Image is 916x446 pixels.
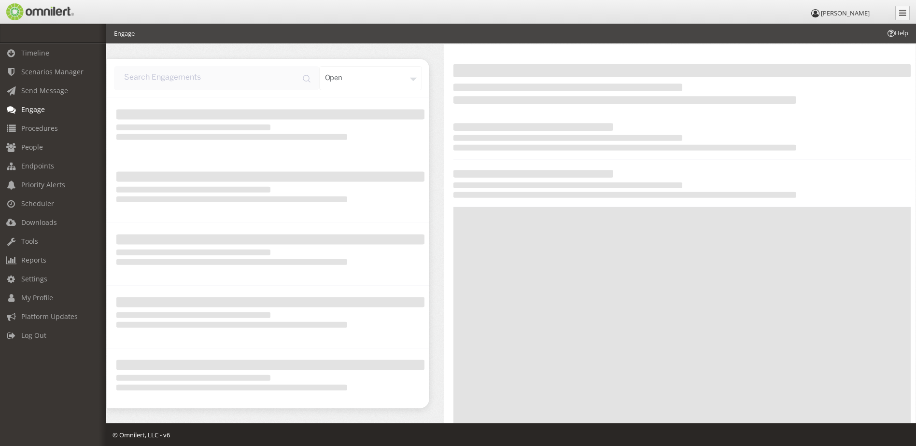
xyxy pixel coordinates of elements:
span: Downloads [21,218,57,227]
span: Procedures [21,124,58,133]
span: Send Message [21,86,68,95]
span: Timeline [21,48,49,57]
span: My Profile [21,293,53,302]
span: Platform Updates [21,312,78,321]
span: Tools [21,237,38,246]
input: input [114,66,319,90]
span: Scheduler [21,199,54,208]
a: Collapse Menu [895,6,910,20]
span: People [21,142,43,152]
span: Settings [21,274,47,283]
li: Engage [114,29,135,38]
span: Log Out [21,331,46,340]
span: Endpoints [21,161,54,170]
span: Scenarios Manager [21,67,84,76]
span: Help [886,28,908,38]
div: open [319,66,422,90]
span: Reports [21,255,46,265]
span: © Omnilert, LLC - v6 [113,431,170,439]
span: [PERSON_NAME] [821,9,870,17]
span: Priority Alerts [21,180,65,189]
span: Engage [21,105,45,114]
img: Omnilert [5,3,74,20]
